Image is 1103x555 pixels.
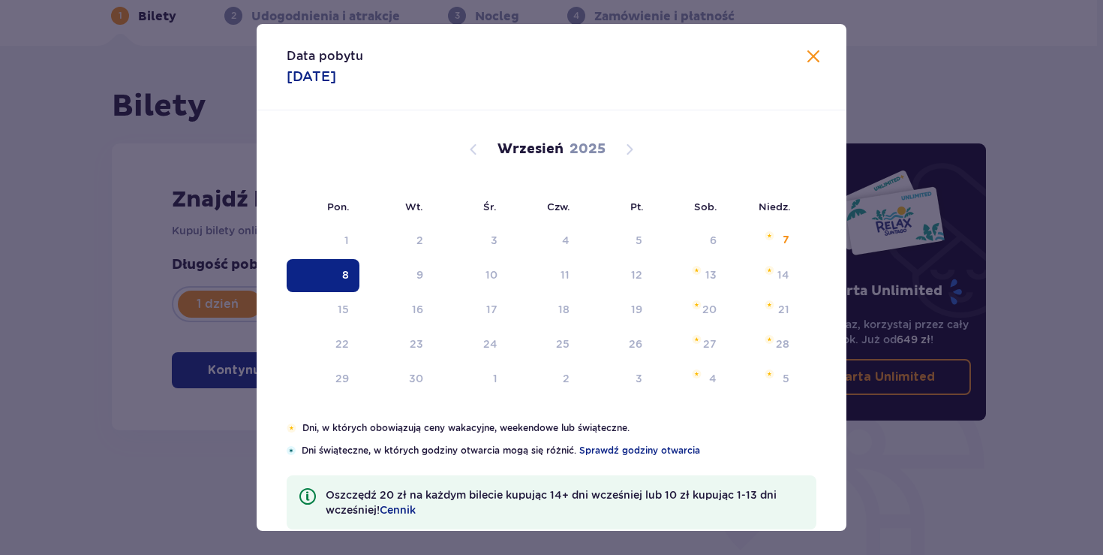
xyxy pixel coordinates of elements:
[508,259,581,292] td: czwartek, 11 września 2025
[434,363,508,396] td: środa, 1 października 2025
[485,267,497,282] div: 10
[416,267,423,282] div: 9
[653,363,727,396] td: sobota, 4 października 2025
[629,336,642,351] div: 26
[434,294,508,327] td: środa, 17 września 2025
[302,421,816,435] p: Dni, w których obowiązują ceny wakacyjne, weekendowe lub świąteczne.
[335,371,349,386] div: 29
[694,201,717,213] small: Sob.
[416,233,423,248] div: 2
[630,201,644,213] small: Pt.
[562,233,570,248] div: 4
[287,225,359,258] td: Not available. poniedziałek, 1 września 2025
[405,201,423,213] small: Wt.
[410,336,423,351] div: 23
[344,233,349,248] div: 1
[497,140,564,158] p: Wrzesień
[434,328,508,361] td: środa, 24 września 2025
[653,328,727,361] td: sobota, 27 września 2025
[702,302,717,317] div: 20
[493,371,497,386] div: 1
[508,328,581,361] td: czwartek, 25 września 2025
[359,259,434,292] td: wtorek, 9 września 2025
[508,363,581,396] td: czwartek, 2 października 2025
[727,328,800,361] td: niedziela, 28 września 2025
[338,302,349,317] div: 15
[580,328,653,361] td: piątek, 26 września 2025
[727,363,800,396] td: niedziela, 5 października 2025
[631,302,642,317] div: 19
[434,225,508,258] td: Not available. środa, 3 września 2025
[636,371,642,386] div: 3
[491,233,497,248] div: 3
[287,328,359,361] td: poniedziałek, 22 września 2025
[580,225,653,258] td: Not available. piątek, 5 września 2025
[653,294,727,327] td: sobota, 20 września 2025
[653,259,727,292] td: sobota, 13 września 2025
[547,201,570,213] small: Czw.
[409,371,423,386] div: 30
[486,302,497,317] div: 17
[580,259,653,292] td: piątek, 12 września 2025
[508,225,581,258] td: Not available. czwartek, 4 września 2025
[359,225,434,258] td: Not available. wtorek, 2 września 2025
[359,294,434,327] td: wtorek, 16 września 2025
[561,267,570,282] div: 11
[342,267,349,282] div: 8
[257,110,846,421] div: Calendar
[710,233,717,248] div: 6
[727,294,800,327] td: niedziela, 21 września 2025
[570,140,606,158] p: 2025
[412,302,423,317] div: 16
[631,267,642,282] div: 12
[563,371,570,386] div: 2
[327,201,350,213] small: Pon.
[636,233,642,248] div: 5
[759,201,791,213] small: Niedz.
[558,302,570,317] div: 18
[727,225,800,258] td: niedziela, 7 września 2025
[287,259,359,292] td: Selected. poniedziałek, 8 września 2025
[483,201,497,213] small: Śr.
[556,336,570,351] div: 25
[705,267,717,282] div: 13
[359,328,434,361] td: wtorek, 23 września 2025
[653,225,727,258] td: Not available. sobota, 6 września 2025
[580,363,653,396] td: piątek, 3 października 2025
[483,336,497,351] div: 24
[727,259,800,292] td: niedziela, 14 września 2025
[287,363,359,396] td: poniedziałek, 29 września 2025
[359,363,434,396] td: wtorek, 30 września 2025
[709,371,717,386] div: 4
[703,336,717,351] div: 27
[287,294,359,327] td: poniedziałek, 15 września 2025
[335,336,349,351] div: 22
[434,259,508,292] td: środa, 10 września 2025
[580,294,653,327] td: piątek, 19 września 2025
[508,294,581,327] td: czwartek, 18 września 2025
